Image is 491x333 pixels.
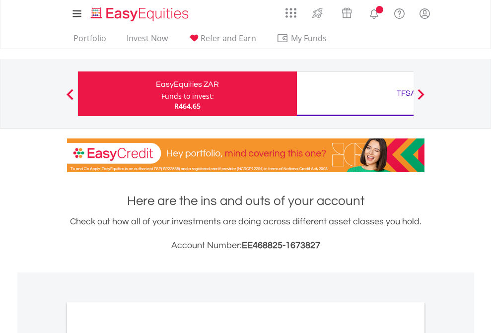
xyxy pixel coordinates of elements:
a: Vouchers [332,2,361,21]
a: AppsGrid [279,2,303,18]
a: My Profile [412,2,437,24]
img: EasyEquities_Logo.png [89,6,193,22]
a: Home page [87,2,193,22]
div: Funds to invest: [161,91,214,101]
a: Refer and Earn [184,33,260,49]
img: EasyCredit Promotion Banner [67,138,424,172]
span: R464.65 [174,101,201,111]
img: vouchers-v2.svg [339,5,355,21]
a: Portfolio [70,33,110,49]
a: Invest Now [123,33,172,49]
a: Notifications [361,2,387,22]
img: thrive-v2.svg [309,5,326,21]
span: Refer and Earn [201,33,256,44]
button: Next [411,94,431,104]
div: Check out how all of your investments are doing across different asset classes you hold. [67,215,424,253]
div: EasyEquities ZAR [84,77,291,91]
span: My Funds [277,32,342,45]
img: grid-menu-icon.svg [285,7,296,18]
span: EE468825-1673827 [242,241,320,250]
button: Previous [60,94,80,104]
h3: Account Number: [67,239,424,253]
h1: Here are the ins and outs of your account [67,192,424,210]
a: FAQ's and Support [387,2,412,22]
